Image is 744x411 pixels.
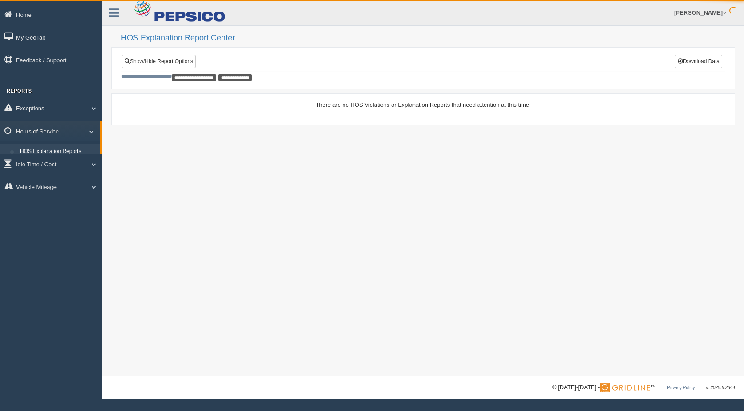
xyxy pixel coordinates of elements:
[706,385,735,390] span: v. 2025.6.2844
[667,385,695,390] a: Privacy Policy
[122,55,196,68] a: Show/Hide Report Options
[675,55,722,68] button: Download Data
[121,101,725,109] div: There are no HOS Violations or Explanation Reports that need attention at this time.
[16,144,100,160] a: HOS Explanation Reports
[600,383,650,392] img: Gridline
[552,383,735,392] div: © [DATE]-[DATE] - ™
[121,34,735,43] h2: HOS Explanation Report Center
